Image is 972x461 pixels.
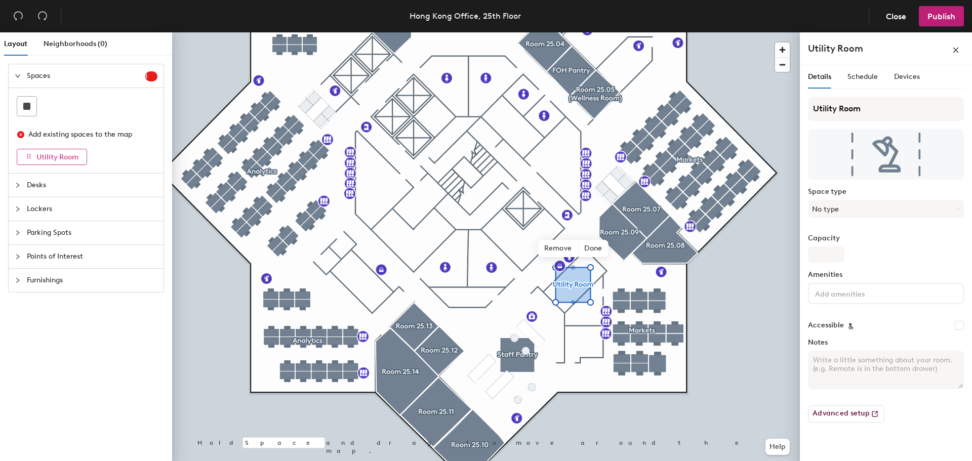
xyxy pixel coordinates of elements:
label: Amenities [808,271,964,279]
span: Utility Room [36,153,78,161]
span: collapsed [15,230,21,236]
span: collapsed [15,206,21,212]
button: Utility Room [17,149,87,165]
sup: 1 [145,71,157,81]
span: undo [13,11,23,21]
span: collapsed [15,277,21,283]
span: Publish [927,12,955,21]
span: Details [808,72,831,81]
label: Notes [808,339,964,347]
button: Publish [919,6,964,26]
span: Points of Interest [27,245,157,268]
img: The space named Utility Room [808,129,964,180]
button: Help [765,439,790,455]
div: Add existing spaces to the map [28,129,149,140]
span: Devices [894,72,920,81]
span: Lockers [27,197,157,221]
h4: Utility Room [808,42,863,55]
span: Spaces [27,64,145,88]
div: Hong Kong Office, 25th Floor [410,10,521,22]
button: Advanced setup [808,405,884,423]
span: Done [578,240,608,257]
span: Layout [4,39,27,48]
button: Close [877,6,915,26]
span: expanded [15,73,21,79]
button: Redo (⌘ + ⇧ + Z) [32,6,53,26]
span: Desks [27,174,157,197]
span: Schedule [847,72,878,81]
button: Undo (⌘ + Z) [8,6,28,26]
label: Space type [808,188,964,196]
span: collapsed [15,182,21,188]
span: Neighborhoods (0) [44,39,107,48]
label: Capacity [808,234,964,242]
span: collapsed [15,254,21,260]
span: 1 [145,73,157,80]
input: Add amenities [813,287,904,299]
button: No type [808,200,964,218]
span: Furnishings [27,269,157,292]
span: close [952,47,959,54]
span: Parking Spots [27,221,157,244]
span: Remove [538,240,579,257]
span: Close [886,12,906,21]
span: close-circle [17,131,24,138]
label: Accessible [808,321,844,329]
